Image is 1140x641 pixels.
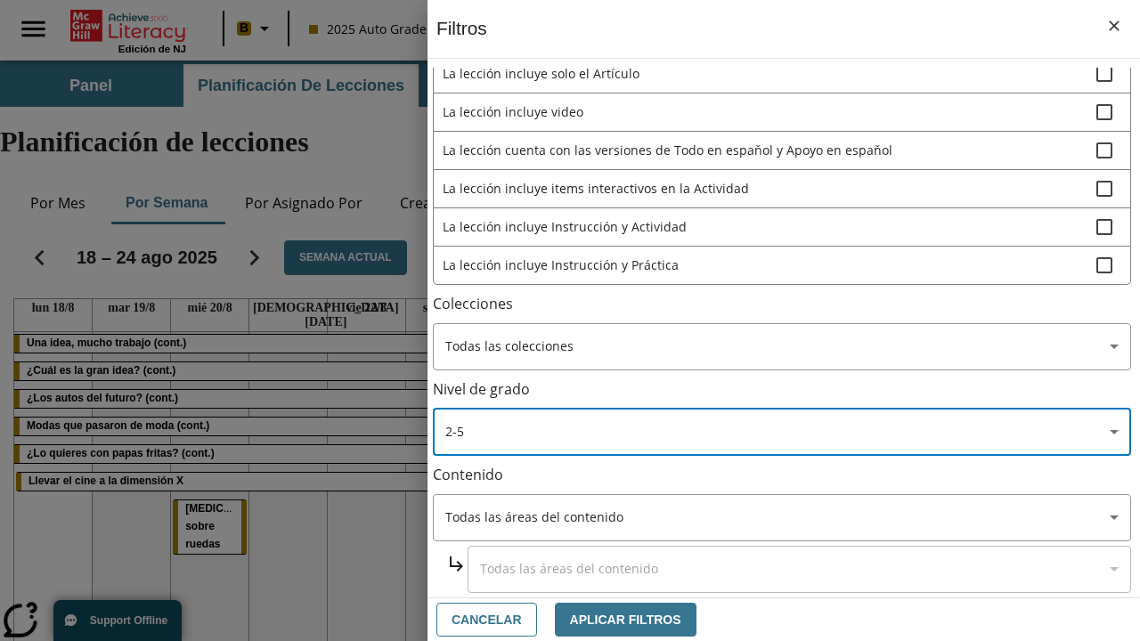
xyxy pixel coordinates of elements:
div: La lección incluye Instrucción y Actividad [434,208,1130,247]
div: La lección incluye items interactivos en la Actividad [434,170,1130,208]
button: Cerrar los filtros del Menú lateral [1095,7,1133,45]
p: Nivel de grado [433,379,1131,400]
button: Cancelar [436,603,537,637]
div: La lección incluye video [434,93,1130,132]
div: Seleccione el Contenido [433,494,1131,541]
span: La lección incluye items interactivos en la Actividad [443,179,1096,198]
span: La lección incluye Instrucción y Práctica [443,256,1096,274]
ul: Detalles de la lección [433,57,1131,285]
div: Seleccione los Grados [433,409,1131,456]
p: Contenido [433,465,1131,485]
div: Seleccione una Colección [433,323,1131,370]
div: Seleccione el Contenido [468,546,1131,593]
button: Aplicar Filtros [555,603,696,637]
div: La lección incluye Instrucción y Práctica [434,247,1130,284]
span: La lección cuenta con las versiones de Todo en espaňol y Apoyo en espaňol [443,141,1096,159]
span: La lección incluye Instrucción y Actividad [443,217,1096,236]
h1: Filtros [436,18,487,58]
span: La lección incluye solo el Artículo [443,64,1096,83]
div: La lección cuenta con las versiones de Todo en espaňol y Apoyo en espaňol [434,132,1130,170]
span: La lección incluye video [443,102,1096,121]
p: Colecciones [433,294,1131,314]
div: La lección incluye solo el Artículo [434,55,1130,93]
